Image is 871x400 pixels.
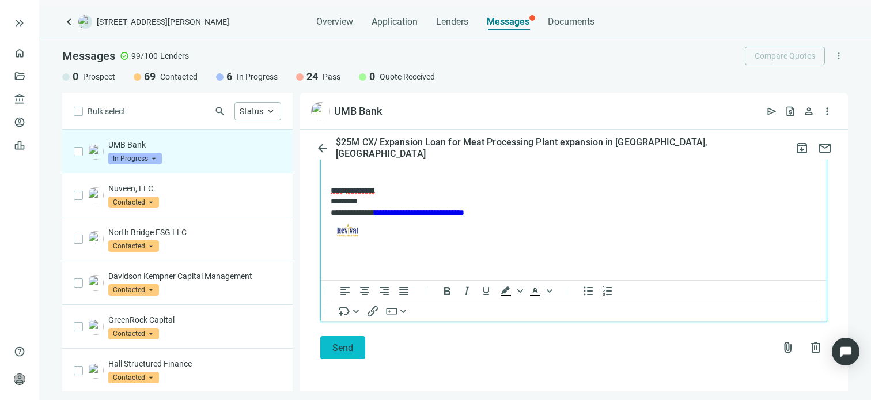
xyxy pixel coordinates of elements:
span: Contacted [108,284,159,296]
div: UMB Bank [334,104,382,118]
span: Lenders [160,50,189,62]
span: mail [818,141,832,155]
span: more_vert [834,51,844,61]
span: Messages [62,49,115,63]
img: deal-logo [78,15,92,29]
p: GreenRock Capital [108,314,281,326]
span: 0 [73,70,78,84]
button: archive [790,137,813,160]
div: $25M CX/ Expansion Loan for Meat Processing Plant expansion in [GEOGRAPHIC_DATA], [GEOGRAPHIC_DATA] [334,137,790,160]
button: delete [804,336,827,359]
span: person [803,105,815,117]
button: Bullet list [578,284,598,298]
span: Send [332,342,353,353]
button: request_quote [781,102,800,120]
span: 69 [144,70,156,84]
span: keyboard_arrow_up [266,106,276,116]
button: keyboard_double_arrow_right [13,16,26,30]
span: Contacted [108,197,159,208]
button: Numbered list [598,284,618,298]
button: Send [320,336,365,359]
span: Pass [323,71,340,82]
button: attach_file [777,336,800,359]
a: keyboard_arrow_left [62,15,76,29]
span: 6 [226,70,232,84]
button: Justify [394,284,414,298]
span: help [14,346,25,357]
span: 99/100 [131,50,158,62]
span: [STREET_ADDRESS][PERSON_NAME] [97,16,229,28]
span: Bulk select [88,105,126,118]
span: arrow_back [316,141,330,155]
span: 0 [369,70,375,84]
iframe: Rich Text Area [321,118,827,280]
button: mail [813,137,836,160]
span: check_circle [120,51,129,61]
span: In Progress [108,153,162,164]
button: Bold [437,284,457,298]
img: 7c7bc018-8c8e-4ec7-ac71-ff8598c53c66 [88,319,104,335]
span: Contacted [108,240,159,252]
span: Quote Received [380,71,435,82]
img: 8616495b-c5f2-4b58-85a0-5cc8ab3d44b1 [88,231,104,247]
p: Nuveen, LLC. [108,183,281,194]
span: attach_file [781,341,795,354]
span: person [14,373,25,385]
button: Insert/edit link [363,304,383,318]
button: Align center [355,284,374,298]
span: Contacted [160,71,198,82]
span: Messages [487,16,529,27]
div: Text color Black [525,284,554,298]
button: person [800,102,818,120]
span: Status [240,107,263,116]
span: delete [809,341,823,354]
span: archive [795,141,809,155]
span: Documents [548,16,594,28]
span: send [766,105,778,117]
button: Align left [335,284,355,298]
button: more_vert [830,47,848,65]
button: Underline [476,284,496,298]
img: 70dbd372-402a-4c3a-a926-7ef55ced2059 [88,144,104,160]
span: Application [372,16,418,28]
img: 4030e615-9aea-4765-9a56-b8bc0291bdf0 [88,363,104,379]
button: Compare Quotes [745,47,825,65]
button: arrow_back [311,137,334,160]
p: Hall Structured Finance [108,358,281,369]
img: 70dbd372-402a-4c3a-a926-7ef55ced2059 [311,102,330,120]
span: account_balance [14,93,22,105]
img: 20853132-ab87-4dee-9ce0-fef1f73366cf [88,275,104,291]
div: Background color Black [496,284,525,298]
button: Insert merge tag [335,304,363,318]
div: Open Intercom Messenger [832,338,859,365]
button: more_vert [818,102,836,120]
p: North Bridge ESG LLC [108,227,281,238]
p: Davidson Kempner Capital Management [108,270,281,282]
span: search [214,105,226,117]
button: send [763,102,781,120]
span: Lenders [436,16,468,28]
span: Contacted [108,328,159,339]
span: Overview [316,16,353,28]
span: more_vert [821,105,833,117]
button: Align right [374,284,394,298]
span: Prospect [83,71,115,82]
span: 24 [306,70,318,84]
p: UMB Bank [108,139,281,150]
span: In Progress [237,71,278,82]
img: 2a33fe49-19c1-4efe-ae0b-ad942fee48cf [88,187,104,203]
button: Italic [457,284,476,298]
span: Contacted [108,372,159,383]
span: request_quote [785,105,796,117]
